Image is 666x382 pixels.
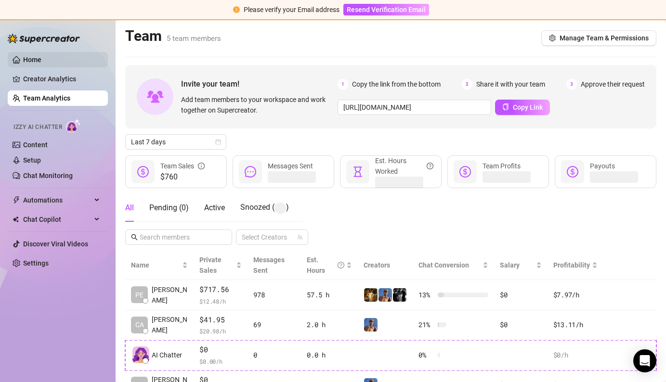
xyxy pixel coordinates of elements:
[500,319,541,330] div: $0
[125,251,194,280] th: Name
[253,290,295,300] div: 978
[181,94,334,115] span: Add team members to your workspace and work together on Supercreator.
[149,202,189,214] div: Pending ( 0 )
[181,78,338,90] span: Invite your team!
[199,256,222,274] span: Private Sales
[567,166,578,178] span: dollar-circle
[418,290,434,300] span: 13 %
[307,350,352,360] div: 0.0 h
[590,162,615,170] span: Payouts
[8,34,80,43] img: logo-BBDzfeDw.svg
[131,135,221,149] span: Last 7 days
[167,34,221,43] span: 5 team members
[160,161,205,171] div: Team Sales
[393,288,406,302] img: Marvin
[244,4,340,15] div: Please verify your Email address
[152,284,188,306] span: [PERSON_NAME]
[23,172,73,179] a: Chat Monitoring
[541,30,656,46] button: Manage Team & Permissions
[307,255,344,276] div: Est. Hours
[343,4,429,15] button: Resend Verification Email
[502,103,509,110] span: copy
[13,196,20,204] span: thunderbolt
[23,94,70,102] a: Team Analytics
[462,79,472,89] span: 2
[375,155,433,177] div: Est. Hours Worked
[152,350,182,360] span: AI Chatter
[204,203,225,212] span: Active
[338,255,344,276] span: question-circle
[347,6,426,13] span: Resend Verification Email
[23,212,91,227] span: Chat Copilot
[140,232,219,242] input: Search members
[199,314,242,326] span: $41.95
[152,314,188,335] span: [PERSON_NAME]
[500,290,541,300] div: $0
[495,100,550,115] button: Copy Link
[233,6,240,13] span: exclamation-circle
[23,56,41,64] a: Home
[13,123,62,132] span: Izzy AI Chatter
[566,79,577,89] span: 3
[125,27,221,45] h2: Team
[476,79,545,89] span: Share it with your team
[240,203,289,212] span: Snoozed ( )
[199,344,242,356] span: $0
[131,260,180,270] span: Name
[199,326,242,336] span: $ 20.98 /h
[245,166,256,178] span: message
[199,284,242,295] span: $717.56
[268,162,313,170] span: Messages Sent
[553,319,598,330] div: $13.11 /h
[297,234,303,240] span: team
[338,79,348,89] span: 1
[500,261,520,269] span: Salary
[137,166,149,178] span: dollar-circle
[23,71,100,87] a: Creator Analytics
[307,290,352,300] div: 57.5 h
[253,256,285,274] span: Messages Sent
[553,290,598,300] div: $7.97 /h
[135,290,144,300] span: PE
[364,318,378,331] img: Dallas
[253,350,295,360] div: 0
[131,234,138,241] span: search
[352,166,364,178] span: hourglass
[549,35,556,41] span: setting
[418,350,434,360] span: 0 %
[379,288,392,302] img: Dallas
[23,240,88,248] a: Discover Viral Videos
[483,162,521,170] span: Team Profits
[352,79,441,89] span: Copy the link from the bottom
[553,350,598,360] div: $0 /h
[13,216,19,223] img: Chat Copilot
[513,103,543,111] span: Copy Link
[215,139,221,145] span: calendar
[23,156,41,164] a: Setup
[199,357,242,366] span: $ 0.00 /h
[418,261,469,269] span: Chat Conversion
[364,288,378,302] img: Marvin
[160,171,205,183] span: $760
[253,319,295,330] div: 69
[23,192,91,208] span: Automations
[132,346,149,363] img: izzy-ai-chatter-avatar-DDCN_rTZ.svg
[581,79,645,89] span: Approve their request
[459,166,471,178] span: dollar-circle
[125,202,134,214] div: All
[199,296,242,306] span: $ 12.48 /h
[418,319,434,330] span: 21 %
[66,119,81,133] img: AI Chatter
[427,155,433,177] span: question-circle
[358,251,413,280] th: Creators
[23,259,49,267] a: Settings
[560,34,649,42] span: Manage Team & Permissions
[633,349,656,372] div: Open Intercom Messenger
[135,319,144,330] span: CA
[23,141,48,149] a: Content
[307,319,352,330] div: 2.0 h
[553,261,590,269] span: Profitability
[198,161,205,171] span: info-circle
